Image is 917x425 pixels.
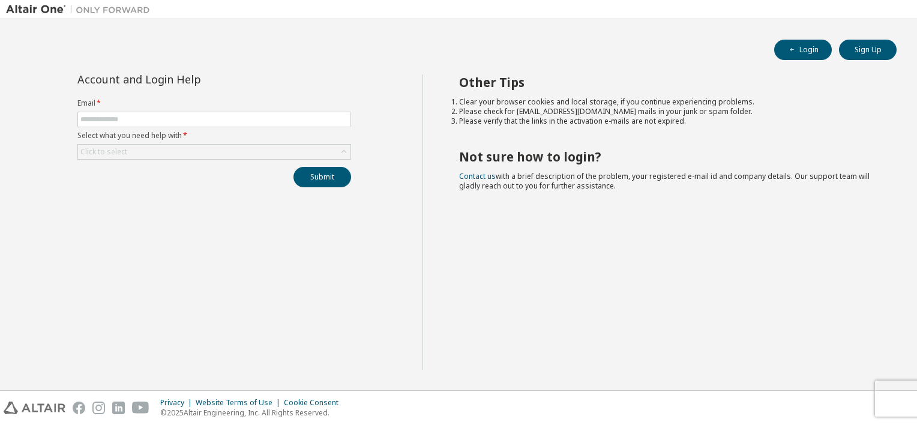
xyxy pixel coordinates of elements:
[459,97,876,107] li: Clear your browser cookies and local storage, if you continue experiencing problems.
[112,402,125,414] img: linkedin.svg
[459,149,876,164] h2: Not sure how to login?
[774,40,832,60] button: Login
[284,398,346,408] div: Cookie Consent
[92,402,105,414] img: instagram.svg
[77,98,351,108] label: Email
[4,402,65,414] img: altair_logo.svg
[73,402,85,414] img: facebook.svg
[77,131,351,140] label: Select what you need help with
[839,40,897,60] button: Sign Up
[196,398,284,408] div: Website Terms of Use
[459,171,496,181] a: Contact us
[459,74,876,90] h2: Other Tips
[459,171,870,191] span: with a brief description of the problem, your registered e-mail id and company details. Our suppo...
[78,145,350,159] div: Click to select
[459,107,876,116] li: Please check for [EMAIL_ADDRESS][DOMAIN_NAME] mails in your junk or spam folder.
[6,4,156,16] img: Altair One
[459,116,876,126] li: Please verify that the links in the activation e-mails are not expired.
[293,167,351,187] button: Submit
[80,147,127,157] div: Click to select
[160,398,196,408] div: Privacy
[160,408,346,418] p: © 2025 Altair Engineering, Inc. All Rights Reserved.
[77,74,296,84] div: Account and Login Help
[132,402,149,414] img: youtube.svg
